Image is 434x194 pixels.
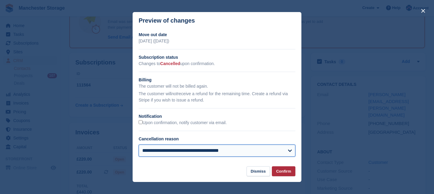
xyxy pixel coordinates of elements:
[139,38,295,44] p: [DATE] ([DATE])
[247,166,270,176] button: Dismiss
[171,91,177,96] em: not
[139,120,143,124] input: Upon confirmation, notify customer via email.
[139,17,195,24] p: Preview of changes
[139,32,295,38] h2: Move out date
[139,83,295,89] p: The customer will not be billed again.
[139,54,295,61] h2: Subscription status
[272,166,295,176] button: Confirm
[160,61,180,66] span: Cancelled
[139,113,295,120] h2: Notification
[139,61,295,67] p: Changes to upon confirmation.
[139,91,295,103] p: The customer will receive a refund for the remaining time. Create a refund via Stripe if you wish...
[139,120,227,126] label: Upon confirmation, notify customer via email.
[418,6,428,16] button: close
[139,136,179,141] label: Cancellation reason
[139,77,295,83] h2: Billing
